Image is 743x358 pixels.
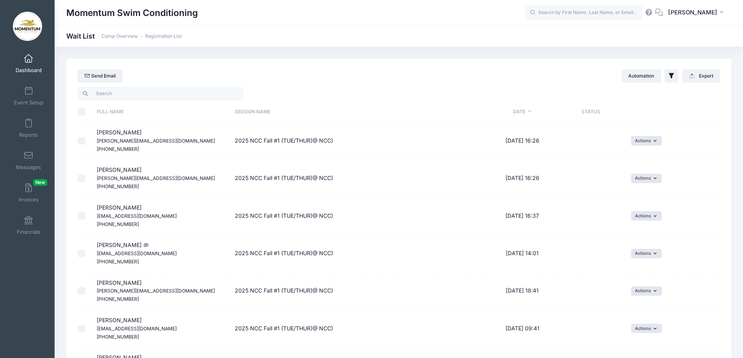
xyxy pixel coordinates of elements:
[19,196,39,203] span: Invoices
[490,198,555,235] td: [DATE] 16:37
[631,211,662,220] button: Actions
[97,296,139,302] small: [PHONE_NUMBER]
[16,67,42,74] span: Dashboard
[10,212,47,239] a: Financials
[97,221,139,227] small: [PHONE_NUMBER]
[93,102,231,122] th: Full Name: activate to sort column ascending
[97,213,177,219] small: [EMAIL_ADDRESS][DOMAIN_NAME]
[490,160,555,197] td: [DATE] 16:26
[97,183,139,189] small: [PHONE_NUMBER]
[97,204,177,227] span: [PERSON_NAME]
[97,279,215,302] span: [PERSON_NAME]
[97,129,215,152] span: [PERSON_NAME]
[631,324,662,333] button: Actions
[101,34,138,39] a: Camp Overview
[231,235,490,272] td: 2025 NCC Fall #1 (TUE/THUR)@ NCC)
[231,122,490,160] td: 2025 NCC Fall #1 (TUE/THUR)@ NCC)
[142,243,148,248] i: Thank you!!!
[145,34,182,39] a: Registration List
[231,272,490,310] td: 2025 NCC Fall #1 (TUE/THUR)@ NCC)
[490,310,555,347] td: [DATE] 09:41
[231,198,490,235] td: 2025 NCC Fall #1 (TUE/THUR)@ NCC)
[17,229,41,235] span: Financials
[10,50,47,77] a: Dashboard
[97,166,215,189] span: [PERSON_NAME]
[668,8,717,17] span: [PERSON_NAME]
[490,272,555,310] td: [DATE] 18:41
[627,102,720,122] th: : activate to sort column ascending
[631,174,662,183] button: Actions
[19,132,38,138] span: Reports
[33,179,47,186] span: New
[231,160,490,197] td: 2025 NCC Fall #1 (TUE/THUR)@ NCC)
[97,175,215,181] small: [PERSON_NAME][EMAIL_ADDRESS][DOMAIN_NAME]
[231,310,490,347] td: 2025 NCC Fall #1 (TUE/THUR)@ NCC)
[97,317,177,340] span: [PERSON_NAME]
[78,87,243,100] input: Search
[97,326,177,332] small: [EMAIL_ADDRESS][DOMAIN_NAME]
[10,82,47,109] a: Event Setup
[525,5,642,21] input: Search by First Name, Last Name, or Email...
[555,102,627,122] th: Status: activate to sort column ascending
[97,242,177,265] span: [PERSON_NAME]
[16,164,41,171] span: Messages
[663,4,731,22] button: [PERSON_NAME]
[490,102,555,122] th: Date: activate to sort column descending
[490,122,555,160] td: [DATE] 16:26
[78,69,122,83] a: Send Email
[66,4,198,22] h1: Momentum Swim Conditioning
[631,136,662,145] button: Actions
[97,288,215,294] small: [PERSON_NAME][EMAIL_ADDRESS][DOMAIN_NAME]
[631,249,662,258] button: Actions
[622,69,661,83] button: Automation
[231,102,490,122] th: Session Name: activate to sort column ascending
[66,32,182,40] h1: Wait List
[14,99,43,106] span: Event Setup
[10,115,47,142] a: Reports
[10,179,47,206] a: InvoicesNew
[97,146,139,152] small: [PHONE_NUMBER]
[13,12,42,41] img: Momentum Swim Conditioning
[97,334,139,340] small: [PHONE_NUMBER]
[490,235,555,272] td: [DATE] 14:01
[631,286,662,296] button: Actions
[10,147,47,174] a: Messages
[97,138,215,144] small: [PERSON_NAME][EMAIL_ADDRESS][DOMAIN_NAME]
[97,250,177,256] small: [EMAIL_ADDRESS][DOMAIN_NAME]
[682,69,720,83] button: Export
[97,259,139,265] small: [PHONE_NUMBER]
